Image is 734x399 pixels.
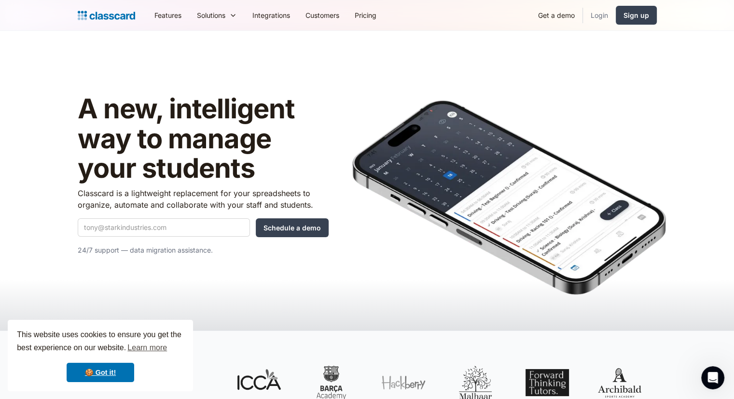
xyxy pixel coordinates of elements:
iframe: Intercom live chat [701,366,724,389]
div: cookieconsent [8,320,193,391]
a: learn more about cookies [126,341,168,355]
div: Solutions [197,10,225,20]
div: Solutions [189,4,245,26]
p: 24/7 support — data migration assistance. [78,244,329,256]
form: Quick Demo Form [78,218,329,237]
a: Features [147,4,189,26]
a: dismiss cookie message [67,363,134,382]
a: Sign up [616,6,657,25]
p: Classcard is a lightweight replacement for your spreadsheets to organize, automate and collaborat... [78,187,329,211]
h1: A new, intelligent way to manage your students [78,94,329,184]
a: Get a demo [530,4,582,26]
span: This website uses cookies to ensure you get the best experience on our website. [17,329,184,355]
input: tony@starkindustries.com [78,218,250,237]
a: Customers [298,4,347,26]
a: Integrations [245,4,298,26]
a: Pricing [347,4,384,26]
div: Sign up [623,10,649,20]
a: Login [583,4,616,26]
a: Logo [78,9,135,22]
input: Schedule a demo [256,218,329,237]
